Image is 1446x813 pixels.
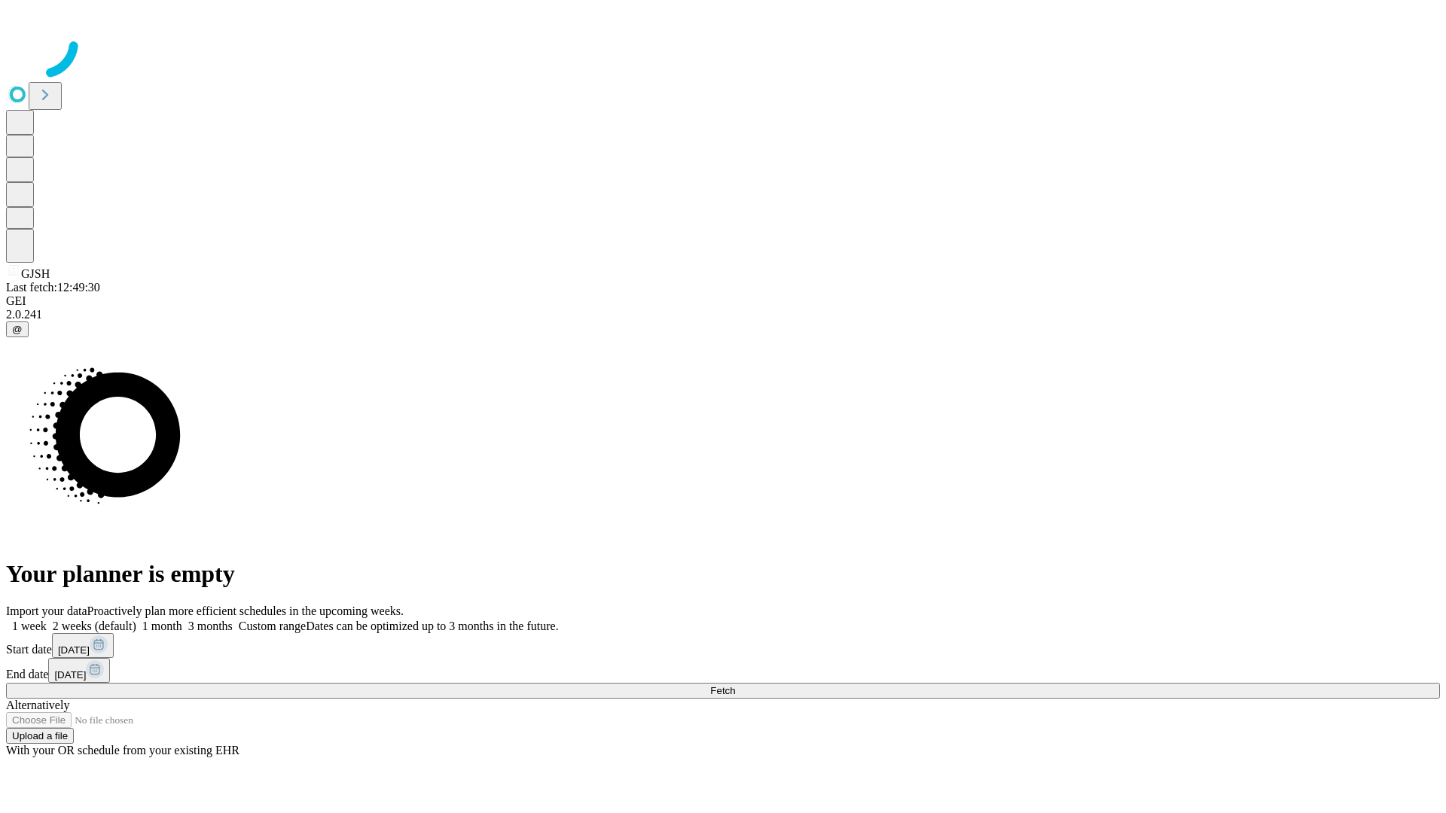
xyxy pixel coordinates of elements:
[6,699,69,711] span: Alternatively
[52,633,114,658] button: [DATE]
[6,744,239,757] span: With your OR schedule from your existing EHR
[6,560,1440,588] h1: Your planner is empty
[6,308,1440,321] div: 2.0.241
[12,324,23,335] span: @
[54,669,86,681] span: [DATE]
[6,728,74,744] button: Upload a file
[188,620,233,632] span: 3 months
[6,281,100,294] span: Last fetch: 12:49:30
[58,644,90,656] span: [DATE]
[6,604,87,617] span: Import your data
[12,620,47,632] span: 1 week
[239,620,306,632] span: Custom range
[6,633,1440,658] div: Start date
[142,620,182,632] span: 1 month
[53,620,136,632] span: 2 weeks (default)
[306,620,558,632] span: Dates can be optimized up to 3 months in the future.
[6,683,1440,699] button: Fetch
[6,658,1440,683] div: End date
[21,267,50,280] span: GJSH
[6,321,29,337] button: @
[48,658,110,683] button: [DATE]
[6,294,1440,308] div: GEI
[87,604,404,617] span: Proactively plan more efficient schedules in the upcoming weeks.
[710,685,735,696] span: Fetch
